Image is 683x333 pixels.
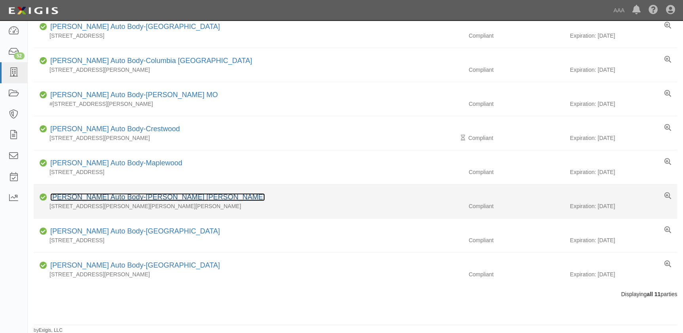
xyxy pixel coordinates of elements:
[570,134,677,142] div: Expiration: [DATE]
[40,24,47,30] i: Compliant
[34,100,462,108] div: #[STREET_ADDRESS][PERSON_NAME]
[34,236,462,244] div: [STREET_ADDRESS]
[462,32,570,40] div: Compliant
[570,100,677,108] div: Expiration: [DATE]
[570,168,677,176] div: Expiration: [DATE]
[664,158,671,166] a: View results summary
[570,32,677,40] div: Expiration: [DATE]
[570,66,677,74] div: Expiration: [DATE]
[50,227,220,235] a: [PERSON_NAME] Auto Body-[GEOGRAPHIC_DATA]
[47,22,220,32] div: Schaefer Auto Body-South County
[14,52,25,59] div: 52
[40,263,47,268] i: Compliant
[40,58,47,64] i: Compliant
[47,260,220,271] div: Schaefer Auto Body-Wentzville
[47,192,265,203] div: Schaefer Auto Body-Webster Groves
[664,124,671,132] a: View results summary
[34,134,462,142] div: [STREET_ADDRESS][PERSON_NAME]
[50,193,265,201] a: [PERSON_NAME] Auto Body-[PERSON_NAME] [PERSON_NAME]
[50,261,220,269] a: [PERSON_NAME] Auto Body-[GEOGRAPHIC_DATA]
[47,158,182,168] div: Schaefer Auto Body-Maplewood
[40,92,47,98] i: Compliant
[462,236,570,244] div: Compliant
[34,32,462,40] div: [STREET_ADDRESS]
[664,260,671,268] a: View results summary
[50,23,220,31] a: [PERSON_NAME] Auto Body-[GEOGRAPHIC_DATA]
[664,226,671,234] a: View results summary
[570,202,677,210] div: Expiration: [DATE]
[462,202,570,210] div: Compliant
[649,6,658,15] i: Help Center - Complianz
[40,229,47,234] i: Compliant
[664,22,671,30] a: View results summary
[664,90,671,98] a: View results summary
[462,168,570,176] div: Compliant
[647,291,660,297] b: all 11
[462,100,570,108] div: Compliant
[50,57,252,65] a: [PERSON_NAME] Auto Body-Columbia [GEOGRAPHIC_DATA]
[6,4,61,18] img: logo-5460c22ac91f19d4615b14bd174203de0afe785f0fc80cf4dbbc73dc1793850b.png
[34,202,462,210] div: [STREET_ADDRESS][PERSON_NAME][PERSON_NAME][PERSON_NAME]
[40,161,47,166] i: Compliant
[664,56,671,64] a: View results summary
[40,126,47,132] i: Compliant
[34,168,462,176] div: [STREET_ADDRESS]
[462,270,570,278] div: Compliant
[28,290,683,298] div: Displaying parties
[609,2,628,18] a: AAA
[50,125,180,133] a: [PERSON_NAME] Auto Body-Crestwood
[462,134,570,142] div: Compliant
[462,66,570,74] div: Compliant
[47,226,220,237] div: Schaefer Auto Body-Ellisville
[460,135,465,141] i: Pending Review
[34,66,462,74] div: [STREET_ADDRESS][PERSON_NAME]
[34,270,462,278] div: [STREET_ADDRESS][PERSON_NAME]
[50,91,218,99] a: [PERSON_NAME] Auto Body-[PERSON_NAME] MO
[39,327,63,333] a: Exigis, LLC
[40,195,47,200] i: Compliant
[47,56,252,66] div: Schaefer Auto Body-Columbia MO
[50,159,182,167] a: [PERSON_NAME] Auto Body-Maplewood
[570,236,677,244] div: Expiration: [DATE]
[664,192,671,200] a: View results summary
[570,270,677,278] div: Expiration: [DATE]
[47,90,218,100] div: Schaefer Auto Body-O'Fallon MO
[47,124,180,134] div: Schaefer Auto Body-Crestwood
